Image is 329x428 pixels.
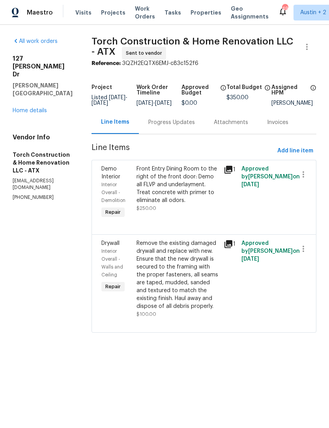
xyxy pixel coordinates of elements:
div: Progress Updates [148,119,195,126]
span: Maestro [27,9,53,17]
div: 49 [282,5,288,13]
span: $0.00 [181,100,197,106]
h5: Work Order Timeline [136,85,181,96]
span: Repair [102,283,124,291]
a: Home details [13,108,47,113]
div: Attachments [214,119,248,126]
h2: 127 [PERSON_NAME] Dr [13,55,73,78]
h5: Approved Budget [181,85,218,96]
span: $100.00 [136,312,156,317]
span: Interior Overall - Demolition [101,182,125,203]
span: Add line item [277,146,313,156]
h4: Vendor Info [13,133,73,141]
span: Demo Interior [101,166,120,180]
h5: Assigned HPM [271,85,308,96]
h5: Torch Construction & Home Renovation LLC - ATX [13,151,73,174]
span: Sent to vendor [126,49,165,57]
span: [DATE] [109,95,125,100]
div: 1 [224,239,236,249]
span: The total cost of line items that have been approved by both Opendoor and the Trade Partner. This... [220,85,226,100]
span: The total cost of line items that have been proposed by Opendoor. This sum includes line items th... [264,85,271,95]
span: Listed [92,95,127,106]
span: The hpm assigned to this work order. [310,85,316,100]
span: Projects [101,9,125,17]
span: $350.00 [226,95,249,100]
span: Tasks [164,10,181,15]
p: [PHONE_NUMBER] [13,194,73,201]
span: - [92,95,127,106]
span: Approved by [PERSON_NAME] on [241,241,300,262]
h5: Project [92,85,112,90]
button: Add line item [274,144,316,158]
div: 1 [224,165,236,174]
h5: Total Budget [226,85,262,90]
span: Approved by [PERSON_NAME] on [241,166,300,187]
span: [DATE] [241,182,259,187]
span: [DATE] [136,100,153,106]
span: Austin + 2 [300,9,326,17]
div: Remove the existing damaged drywall and replace with new. Ensure that the new drywall is secured ... [136,239,219,310]
a: All work orders [13,39,58,44]
span: Repair [102,208,124,216]
span: - [136,100,172,106]
div: [PERSON_NAME] [271,100,316,106]
span: [DATE] [155,100,172,106]
span: Properties [191,9,221,17]
span: [DATE] [92,100,108,106]
span: [DATE] [241,256,259,262]
span: Interior Overall - Walls and Ceiling [101,249,123,277]
div: Front Entry Dining Room to the right of the front door: Demo all FLVP and underlayment. Treat con... [136,165,219,204]
span: Torch Construction & Home Renovation LLC - ATX [92,37,293,56]
div: Line Items [101,118,129,126]
span: Work Orders [135,5,155,20]
span: Line Items [92,144,274,158]
span: Visits [75,9,92,17]
h5: [PERSON_NAME][GEOGRAPHIC_DATA] [13,82,73,97]
span: Geo Assignments [231,5,269,20]
div: 3QZH2EQTX6EMJ-c83c152f6 [92,59,316,67]
b: Reference: [92,61,121,66]
span: Drywall [101,241,120,246]
div: Invoices [267,119,288,126]
span: $250.00 [136,206,156,211]
p: [EMAIL_ADDRESS][DOMAIN_NAME] [13,178,73,191]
